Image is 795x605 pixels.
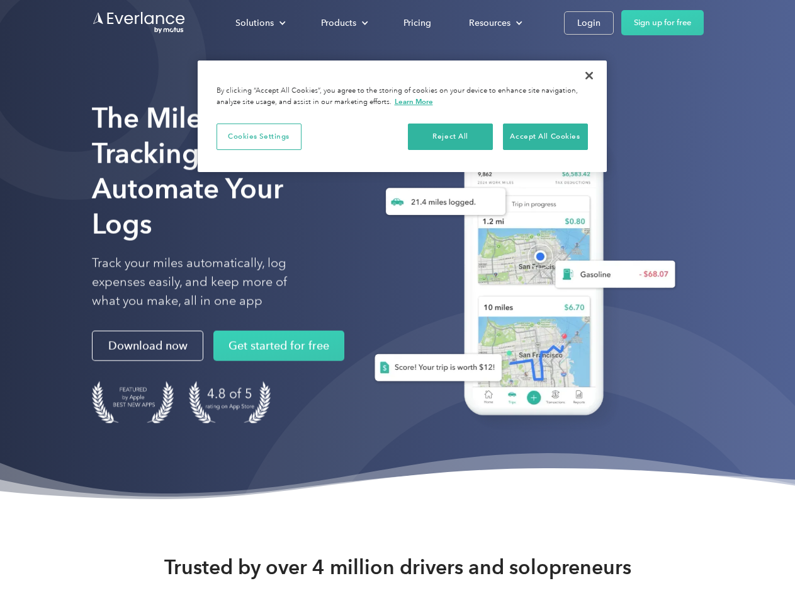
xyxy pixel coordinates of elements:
div: Resources [456,12,533,34]
button: Cookies Settings [217,124,302,150]
div: Products [308,12,378,34]
strong: Trusted by over 4 million drivers and solopreneurs [164,555,631,580]
a: More information about your privacy, opens in a new tab [395,97,433,106]
div: Privacy [198,60,607,172]
a: Login [564,11,614,35]
div: Solutions [223,12,296,34]
a: Download now [92,331,203,361]
img: 4.9 out of 5 stars on the app store [189,381,271,423]
a: Pricing [391,12,444,34]
img: Everlance, mileage tracker app, expense tracking app [354,120,685,434]
div: By clicking “Accept All Cookies”, you agree to the storing of cookies on your device to enhance s... [217,86,588,108]
div: Solutions [235,15,274,31]
button: Reject All [408,124,493,150]
button: Close [575,62,603,89]
a: Go to homepage [92,11,186,35]
a: Sign up for free [621,10,704,35]
div: Resources [469,15,510,31]
div: Login [577,15,600,31]
button: Accept All Cookies [503,124,588,150]
div: Pricing [403,15,431,31]
div: Products [321,15,356,31]
p: Track your miles automatically, log expenses easily, and keep more of what you make, all in one app [92,254,317,311]
img: Badge for Featured by Apple Best New Apps [92,381,174,423]
a: Get started for free [213,331,344,361]
div: Cookie banner [198,60,607,172]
